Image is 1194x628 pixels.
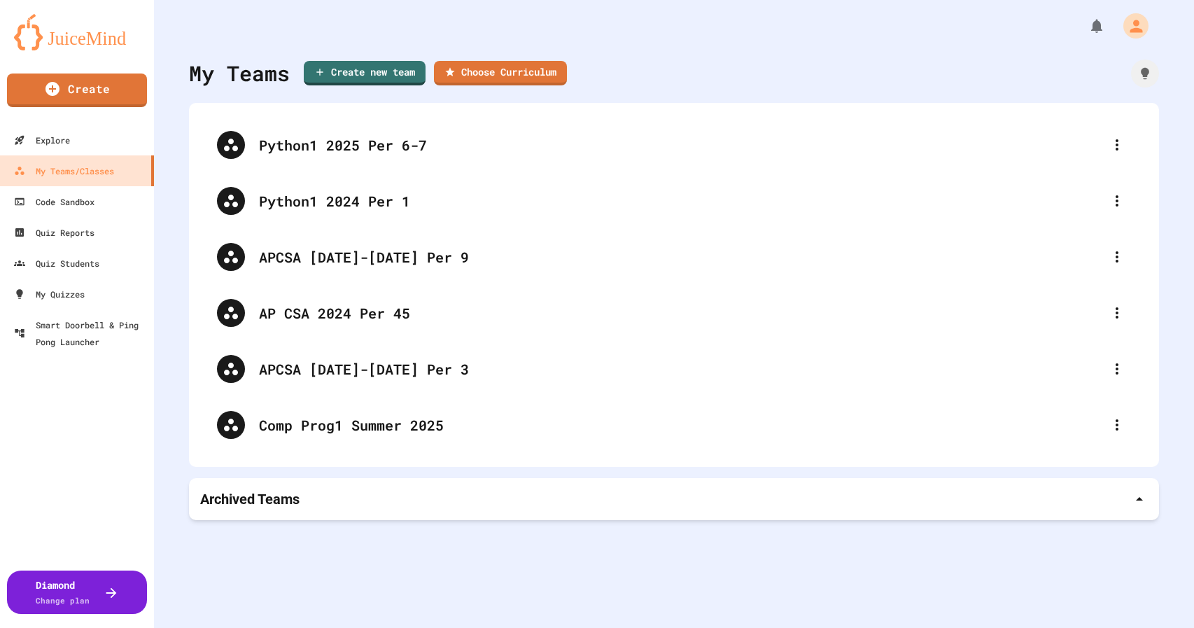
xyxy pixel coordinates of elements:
div: Explore [14,132,70,148]
div: My Quizzes [14,286,85,302]
div: Quiz Reports [14,224,94,241]
div: Python1 2024 Per 1 [259,190,1103,211]
iframe: chat widget [1135,572,1180,614]
div: My Account [1109,10,1152,42]
div: AP CSA 2024 Per 45 [259,302,1103,323]
span: Change plan [36,595,90,606]
div: APCSA [DATE]-[DATE] Per 3 [259,358,1103,379]
div: Diamond [36,578,90,607]
a: Create [7,74,147,107]
div: APCSA [DATE]-[DATE] Per 3 [203,341,1145,397]
div: Python1 2024 Per 1 [203,173,1145,229]
div: Quiz Students [14,255,99,272]
div: Code Sandbox [14,193,94,210]
a: Choose Curriculum [434,61,567,85]
div: Smart Doorbell & Ping Pong Launcher [14,316,148,350]
a: Create new team [304,61,426,85]
p: Archived Teams [200,489,300,509]
div: APCSA [DATE]-[DATE] Per 9 [259,246,1103,267]
div: Python1 2025 Per 6-7 [203,117,1145,173]
div: My Teams [189,57,290,89]
div: Comp Prog1 Summer 2025 [259,414,1103,435]
button: DiamondChange plan [7,571,147,614]
div: My Teams/Classes [14,162,114,179]
img: logo-orange.svg [14,14,140,50]
div: How it works [1131,60,1159,88]
div: Python1 2025 Per 6-7 [259,134,1103,155]
div: Comp Prog1 Summer 2025 [203,397,1145,453]
div: AP CSA 2024 Per 45 [203,285,1145,341]
div: My Notifications [1062,14,1109,38]
iframe: chat widget [1078,511,1180,571]
div: APCSA [DATE]-[DATE] Per 9 [203,229,1145,285]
